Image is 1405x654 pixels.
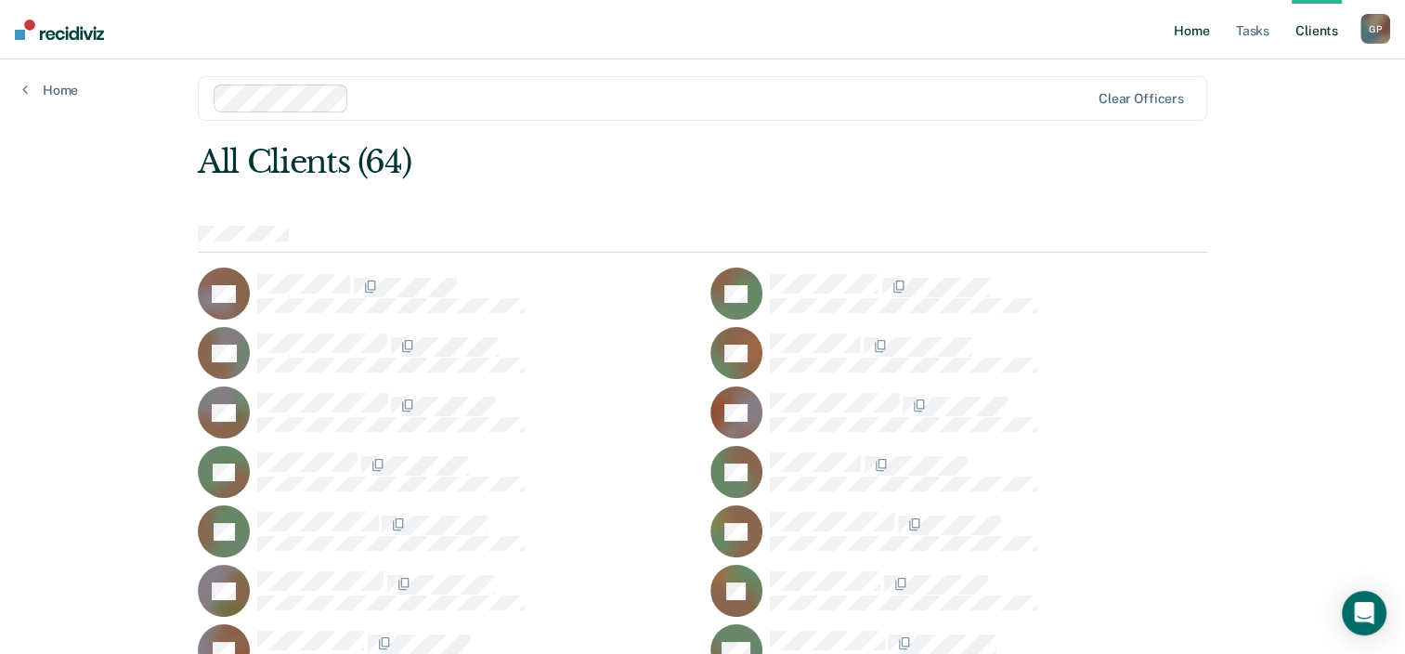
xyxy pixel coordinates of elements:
[198,143,1005,181] div: All Clients (64)
[1360,14,1390,44] div: G P
[15,20,104,40] img: Recidiviz
[1099,91,1184,107] div: Clear officers
[1360,14,1390,44] button: GP
[1342,591,1386,635] div: Open Intercom Messenger
[22,82,78,98] a: Home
